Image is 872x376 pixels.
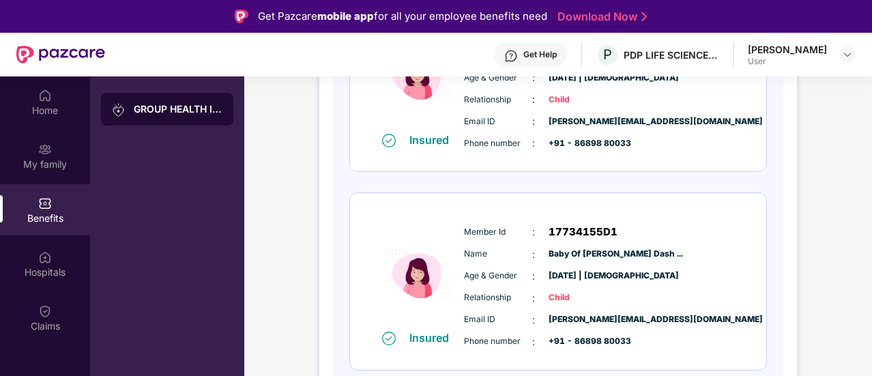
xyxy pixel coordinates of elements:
[549,248,617,261] span: Baby Of [PERSON_NAME] Dash ...
[549,137,617,150] span: +91 - 86898 80033
[382,332,396,345] img: svg+xml;base64,PHN2ZyB4bWxucz0iaHR0cDovL3d3dy53My5vcmcvMjAwMC9zdmciIHdpZHRoPSIxNiIgaGVpZ2h0PSIxNi...
[603,46,612,63] span: P
[464,72,532,85] span: Age & Gender
[235,10,248,23] img: Logo
[16,46,105,63] img: New Pazcare Logo
[532,334,535,349] span: :
[549,335,617,348] span: +91 - 86898 80033
[38,304,52,318] img: svg+xml;base64,PHN2ZyBpZD0iQ2xhaW0iIHhtbG5zPSJodHRwOi8vd3d3LnczLm9yZy8yMDAwL3N2ZyIgd2lkdGg9IjIwIi...
[842,49,853,60] img: svg+xml;base64,PHN2ZyBpZD0iRHJvcGRvd24tMzJ4MzIiIHhtbG5zPSJodHRwOi8vd3d3LnczLm9yZy8yMDAwL3N2ZyIgd2...
[549,313,617,326] span: [PERSON_NAME][EMAIL_ADDRESS][DOMAIN_NAME]
[549,291,617,304] span: Child
[317,10,374,23] strong: mobile app
[532,313,535,328] span: :
[557,10,643,24] a: Download Now
[532,114,535,129] span: :
[532,136,535,151] span: :
[409,331,457,345] div: Insured
[258,8,547,25] div: Get Pazcare for all your employee benefits need
[523,49,557,60] div: Get Help
[532,269,535,284] span: :
[38,89,52,102] img: svg+xml;base64,PHN2ZyBpZD0iSG9tZSIgeG1sbnM9Imh0dHA6Ly93d3cudzMub3JnLzIwMDAvc3ZnIiB3aWR0aD0iMjAiIG...
[464,115,532,128] span: Email ID
[464,93,532,106] span: Relationship
[532,70,535,85] span: :
[641,10,647,24] img: Stroke
[532,247,535,262] span: :
[532,225,535,240] span: :
[382,134,396,147] img: svg+xml;base64,PHN2ZyB4bWxucz0iaHR0cDovL3d3dy53My5vcmcvMjAwMC9zdmciIHdpZHRoPSIxNiIgaGVpZ2h0PSIxNi...
[464,291,532,304] span: Relationship
[549,270,617,283] span: [DATE] | [DEMOGRAPHIC_DATA]
[464,313,532,326] span: Email ID
[379,218,461,330] img: icon
[549,115,617,128] span: [PERSON_NAME][EMAIL_ADDRESS][DOMAIN_NAME]
[38,197,52,210] img: svg+xml;base64,PHN2ZyBpZD0iQmVuZWZpdHMiIHhtbG5zPSJodHRwOi8vd3d3LnczLm9yZy8yMDAwL3N2ZyIgd2lkdGg9Ij...
[532,291,535,306] span: :
[624,48,719,61] div: PDP LIFE SCIENCE LOGISTICS INDIA PRIVATE LIMITED
[748,43,827,56] div: [PERSON_NAME]
[134,102,222,116] div: GROUP HEALTH INSURANCE
[464,226,532,239] span: Member Id
[549,224,617,240] span: 17734155D1
[464,248,532,261] span: Name
[409,133,457,147] div: Insured
[549,93,617,106] span: Child
[464,270,532,283] span: Age & Gender
[112,103,126,117] img: svg+xml;base64,PHN2ZyB3aWR0aD0iMjAiIGhlaWdodD0iMjAiIHZpZXdCb3g9IjAgMCAyMCAyMCIgZmlsbD0ibm9uZSIgeG...
[748,56,827,67] div: User
[504,49,518,63] img: svg+xml;base64,PHN2ZyBpZD0iSGVscC0zMngzMiIgeG1sbnM9Imh0dHA6Ly93d3cudzMub3JnLzIwMDAvc3ZnIiB3aWR0aD...
[464,137,532,150] span: Phone number
[464,335,532,348] span: Phone number
[38,143,52,156] img: svg+xml;base64,PHN2ZyB3aWR0aD0iMjAiIGhlaWdodD0iMjAiIHZpZXdCb3g9IjAgMCAyMCAyMCIgZmlsbD0ibm9uZSIgeG...
[549,72,617,85] span: [DATE] | [DEMOGRAPHIC_DATA]
[532,92,535,107] span: :
[38,250,52,264] img: svg+xml;base64,PHN2ZyBpZD0iSG9zcGl0YWxzIiB4bWxucz0iaHR0cDovL3d3dy53My5vcmcvMjAwMC9zdmciIHdpZHRoPS...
